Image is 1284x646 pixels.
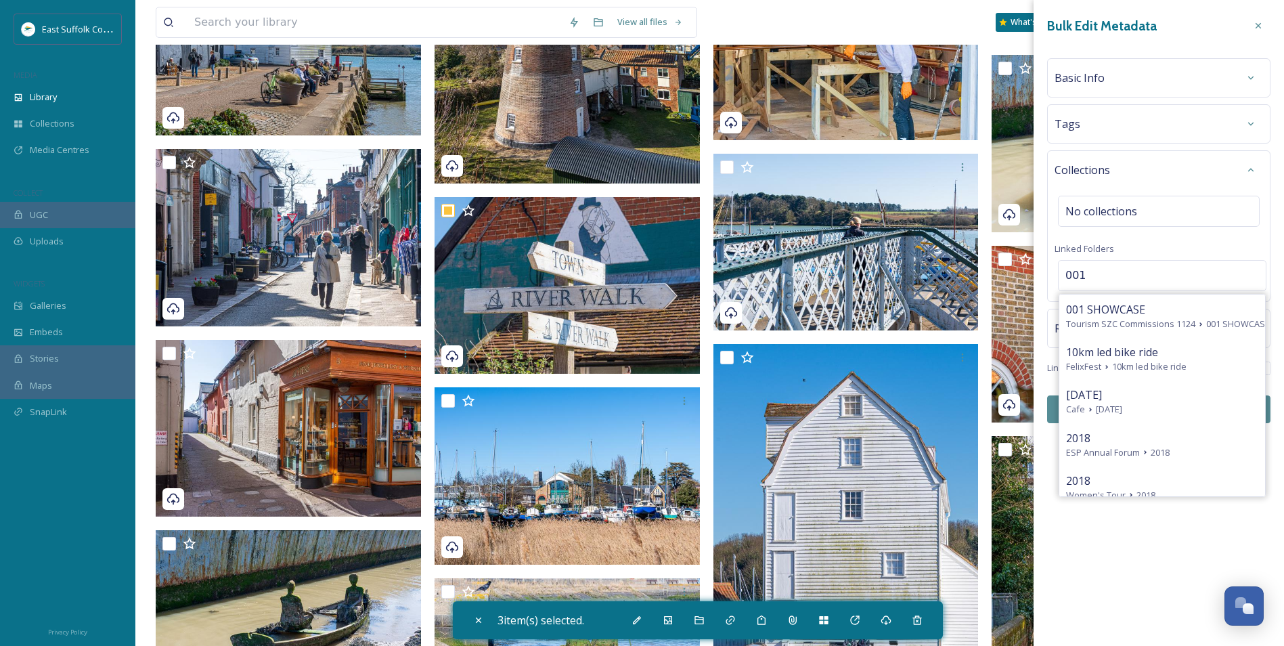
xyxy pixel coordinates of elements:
[1066,387,1102,403] span: [DATE]
[1066,473,1090,489] span: 2018
[1136,489,1155,502] span: 2018
[1206,318,1270,330] span: 001 SHOWCASE
[14,278,45,288] span: WIDGETS
[30,209,48,221] span: UGC
[1066,430,1090,446] span: 2018
[14,70,37,80] span: MEDIA
[1066,360,1101,373] span: FelixFest
[497,613,584,628] span: 3 item(s) selected.
[1055,242,1114,255] span: Linked Folders
[30,352,59,365] span: Stories
[1066,318,1195,330] span: Tourism SZC Commissions 1124
[1151,446,1170,459] span: 2018
[48,628,87,637] span: Privacy Policy
[1066,301,1145,318] span: 001 SHOWCASE
[435,197,700,374] img: Woodbridge_JamesCrisp_032025 (75).jpg
[1055,70,1105,86] span: Basic Info
[30,91,57,104] span: Library
[1224,586,1264,626] button: Open Chat
[1055,116,1080,132] span: Tags
[30,299,66,312] span: Galleries
[14,188,43,198] span: COLLECT
[1066,489,1126,502] span: Women's Tour
[30,406,67,418] span: SnapLink
[30,379,52,392] span: Maps
[30,235,64,248] span: Uploads
[30,326,63,339] span: Embeds
[1066,403,1085,416] span: Cafe
[1066,446,1140,459] span: ESP Annual Forum
[992,246,1257,423] img: Woodbridge_JamesCrisp_032025 (65).jpg
[1055,162,1110,178] span: Collections
[1112,360,1187,373] span: 10km led bike ride
[1065,203,1137,219] span: No collections
[611,9,690,35] a: View all files
[992,55,1257,232] img: Woodbridge_JamesCrisp_032025 (69).jpg
[1047,362,1130,374] span: Link assets together
[48,623,87,639] a: Privacy Policy
[996,13,1063,32] a: What's New
[156,340,421,517] img: Woodbridge_JamesCrisp_032025 (60).jpg
[713,154,979,331] img: Woodbridge_JamesCrisp_032025 (54).jpg
[1096,403,1122,416] span: [DATE]
[42,22,122,35] span: East Suffolk Council
[30,117,74,130] span: Collections
[156,149,421,326] img: Woodbridge_JamesCrisp_032025 (64).jpg
[435,387,700,565] img: Woodbridge_JamesCrisp_032025 (71).jpg
[1066,344,1158,360] span: 10km led bike ride
[22,22,35,36] img: ESC%20Logo.png
[30,144,89,156] span: Media Centres
[1047,16,1157,36] h3: Bulk Edit Metadata
[1055,320,1087,337] span: Rights
[1047,395,1270,423] button: Bulk Edit
[187,7,562,37] input: Search your library
[1059,261,1266,290] input: Search your folders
